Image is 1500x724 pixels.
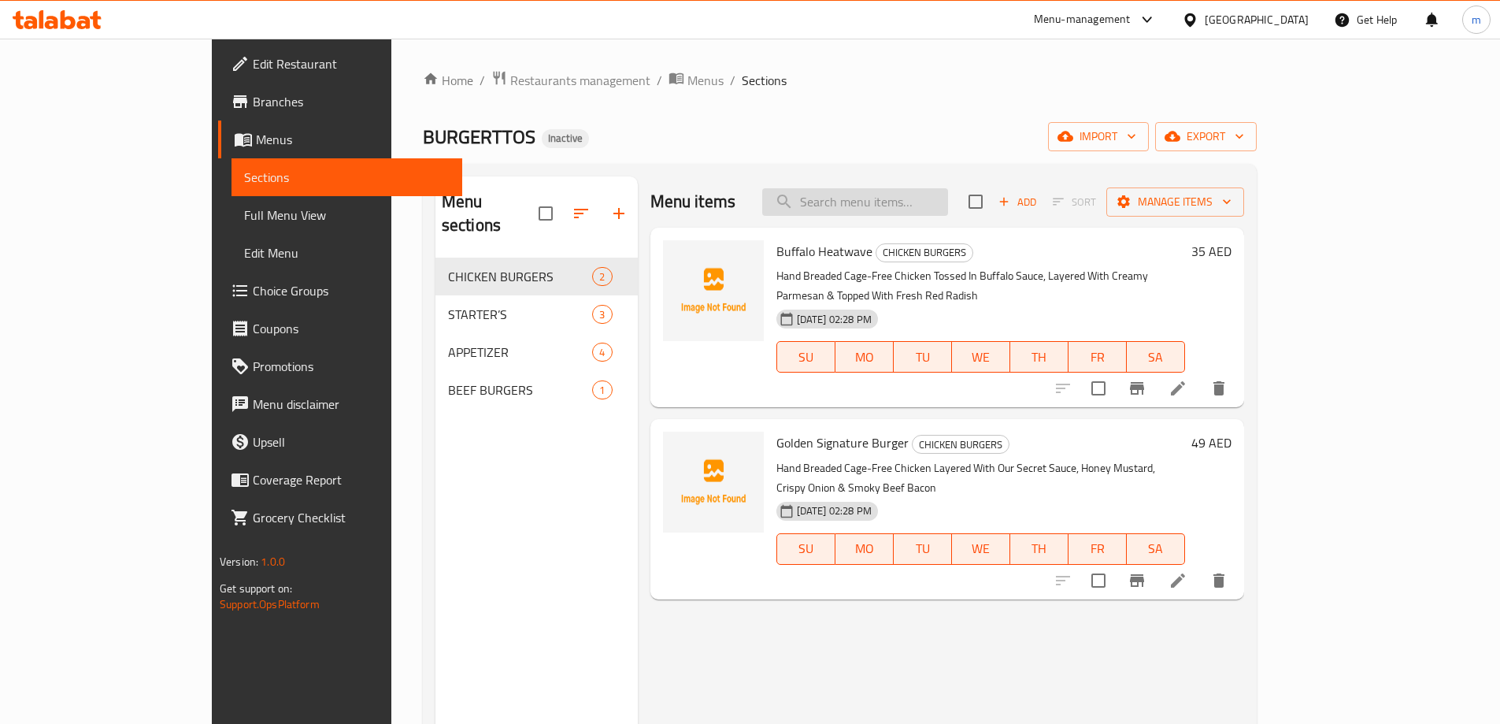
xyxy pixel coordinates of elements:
nav: breadcrumb [423,70,1257,91]
span: 2 [593,269,611,284]
button: TU [894,341,952,373]
span: CHICKEN BURGERS [876,243,972,262]
div: items [592,305,612,324]
span: MO [842,346,887,369]
span: BURGERTTOS [423,119,535,154]
span: Edit Menu [244,243,450,262]
button: delete [1200,369,1238,407]
span: FR [1075,346,1120,369]
li: / [657,71,662,90]
a: Restaurants management [491,70,650,91]
a: Menus [218,121,462,158]
a: Menus [669,70,724,91]
span: WE [958,346,1004,369]
button: Manage items [1106,187,1244,217]
span: import [1061,127,1136,147]
span: CHICKEN BURGERS [448,267,593,286]
span: Branches [253,92,450,111]
a: Edit Menu [231,234,462,272]
span: Golden Signature Burger [776,431,909,455]
a: Coverage Report [218,461,462,499]
div: CHICKEN BURGERS [912,435,1009,454]
nav: Menu sections [435,251,638,415]
button: WE [952,341,1010,373]
span: Menu disclaimer [253,395,450,414]
div: Menu-management [1034,10,1131,29]
span: Menus [687,71,724,90]
button: SA [1127,533,1185,565]
a: Support.OpsPlatform [220,594,320,614]
a: Menu disclaimer [218,385,462,423]
span: Coverage Report [253,470,450,489]
a: Upsell [218,423,462,461]
a: Coupons [218,310,462,347]
button: MO [835,341,894,373]
button: SU [776,533,835,565]
div: APPETIZER4 [435,333,638,371]
div: BEEF BURGERS1 [435,371,638,409]
span: Get support on: [220,578,292,599]
span: BEEF BURGERS [448,381,593,399]
span: export [1168,127,1244,147]
div: items [592,267,612,286]
div: items [592,343,612,362]
span: Promotions [253,357,450,376]
button: TH [1010,341,1069,373]
span: Sort sections [562,195,600,232]
button: Add section [600,195,638,232]
span: 4 [593,345,611,360]
h2: Menu sections [442,190,539,237]
span: 1 [593,383,611,398]
span: Select to update [1082,372,1115,405]
div: CHICKEN BURGERS2 [435,258,638,295]
span: Menus [256,130,450,149]
div: items [592,381,612,399]
span: Restaurants management [510,71,650,90]
span: APPETIZER [448,343,593,362]
span: Sections [742,71,787,90]
button: FR [1069,533,1127,565]
a: Branches [218,83,462,121]
span: FR [1075,537,1120,560]
p: Hand Breaded Cage-Free Chicken Layered With Our Secret Sauce, Honey Mustard, Crispy Onion & Smoky... [776,459,1185,498]
button: export [1155,122,1257,151]
span: Edit Restaurant [253,54,450,73]
span: [DATE] 02:28 PM [791,503,878,518]
button: MO [835,533,894,565]
a: Promotions [218,347,462,385]
button: delete [1200,562,1238,600]
button: FR [1069,341,1127,373]
span: Inactive [542,132,589,145]
a: Edit menu item [1169,571,1187,590]
div: CHICKEN BURGERS [876,243,973,262]
h6: 49 AED [1191,432,1231,454]
span: Coupons [253,319,450,338]
span: m [1472,11,1481,28]
span: Select section [959,185,992,218]
span: CHICKEN BURGERS [913,436,1009,454]
span: Buffalo Heatwave [776,239,872,263]
span: Choice Groups [253,281,450,300]
span: Select section first [1043,190,1106,214]
span: STARTER’S [448,305,593,324]
a: Edit Restaurant [218,45,462,83]
div: [GEOGRAPHIC_DATA] [1205,11,1309,28]
span: TH [1017,346,1062,369]
span: WE [958,537,1004,560]
h2: Menu items [650,190,736,213]
button: TH [1010,533,1069,565]
button: Branch-specific-item [1118,562,1156,600]
span: Full Menu View [244,206,450,225]
span: [DATE] 02:28 PM [791,312,878,327]
span: SU [783,537,829,560]
img: Buffalo Heatwave [663,240,764,341]
button: SA [1127,341,1185,373]
span: Manage items [1119,192,1231,212]
span: Sections [244,168,450,187]
span: Grocery Checklist [253,508,450,527]
a: Sections [231,158,462,196]
span: SU [783,346,829,369]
